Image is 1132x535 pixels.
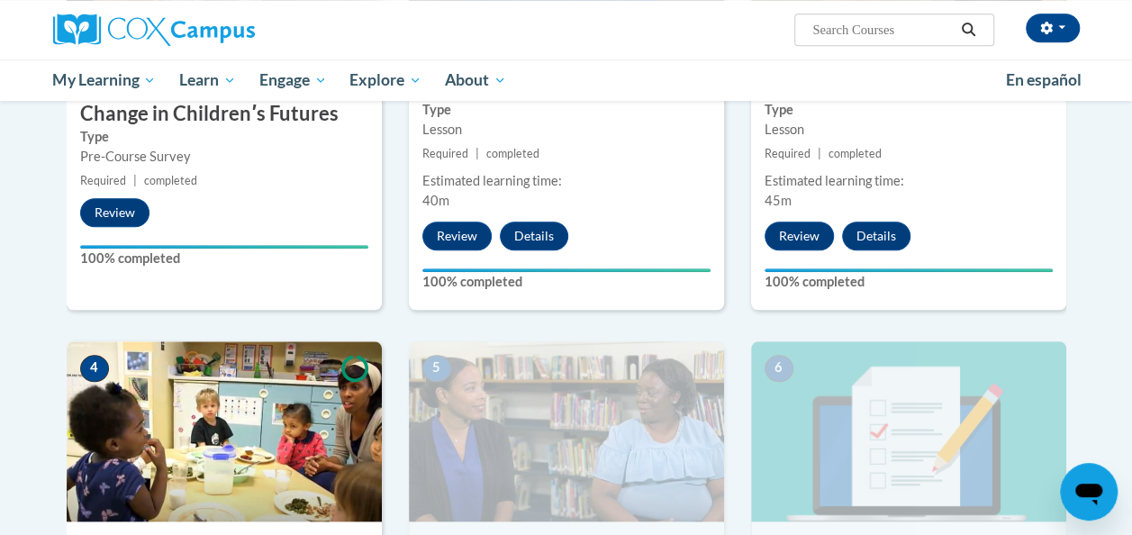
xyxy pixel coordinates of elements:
label: Type [765,100,1053,120]
div: Lesson [422,120,711,140]
div: Lesson [765,120,1053,140]
div: Estimated learning time: [422,171,711,191]
iframe: Button to launch messaging window [1060,463,1118,521]
img: Course Image [67,341,382,521]
label: Type [422,100,711,120]
a: En español [994,61,1093,99]
div: Pre-Course Survey [80,147,368,167]
input: Search Courses [811,19,955,41]
span: | [133,174,137,187]
div: Your progress [80,245,368,249]
span: completed [829,147,882,160]
span: Required [765,147,811,160]
span: About [445,69,506,91]
label: Type [80,127,368,147]
a: My Learning [41,59,168,101]
span: My Learning [52,69,156,91]
span: En español [1006,70,1082,89]
button: Review [422,222,492,250]
a: Cox Campus [53,14,377,46]
button: Review [765,222,834,250]
div: Your progress [422,268,711,272]
label: 100% completed [765,272,1053,292]
span: 5 [422,355,451,382]
div: Main menu [40,59,1093,101]
button: Details [500,222,568,250]
label: 100% completed [422,272,711,292]
img: Cox Campus [53,14,255,46]
span: 40m [422,193,449,208]
a: Engage [248,59,339,101]
button: Search [955,19,982,41]
span: 45m [765,193,792,208]
div: Your progress [765,268,1053,272]
span: | [475,147,479,160]
span: Required [422,147,468,160]
button: Account Settings [1026,14,1080,42]
button: Details [842,222,910,250]
label: 100% completed [80,249,368,268]
span: Explore [349,69,421,91]
span: completed [144,174,197,187]
img: Course Image [751,341,1066,521]
span: 6 [765,355,793,382]
span: | [818,147,821,160]
span: completed [486,147,539,160]
a: About [433,59,518,101]
a: Learn [168,59,248,101]
div: Estimated learning time: [765,171,1053,191]
span: Required [80,174,126,187]
span: Engage [259,69,327,91]
a: Explore [338,59,433,101]
button: Review [80,198,149,227]
span: Learn [179,69,236,91]
img: Course Image [409,341,724,521]
span: 4 [80,355,109,382]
